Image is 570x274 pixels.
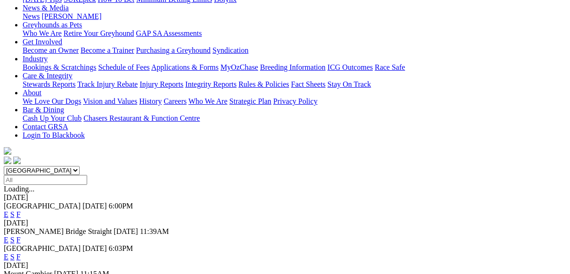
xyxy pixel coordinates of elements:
[139,97,162,105] a: History
[16,236,21,244] a: F
[23,21,82,29] a: Greyhounds as Pets
[291,80,326,88] a: Fact Sheets
[10,210,15,218] a: S
[139,80,183,88] a: Injury Reports
[4,236,8,244] a: E
[82,202,107,210] span: [DATE]
[23,46,566,55] div: Get Involved
[4,253,8,261] a: E
[23,63,96,71] a: Bookings & Scratchings
[229,97,271,105] a: Strategic Plan
[83,114,200,122] a: Chasers Restaurant & Function Centre
[151,63,219,71] a: Applications & Forms
[23,72,73,80] a: Care & Integrity
[23,80,75,88] a: Stewards Reports
[23,4,69,12] a: News & Media
[81,46,134,54] a: Become a Trainer
[64,29,134,37] a: Retire Your Greyhound
[23,46,79,54] a: Become an Owner
[23,97,566,106] div: About
[13,157,21,164] img: twitter.svg
[114,227,138,235] span: [DATE]
[212,46,248,54] a: Syndication
[23,38,62,46] a: Get Involved
[136,46,211,54] a: Purchasing a Greyhound
[163,97,187,105] a: Careers
[109,244,133,252] span: 6:03PM
[23,89,41,97] a: About
[4,210,8,218] a: E
[4,202,81,210] span: [GEOGRAPHIC_DATA]
[98,63,149,71] a: Schedule of Fees
[220,63,258,71] a: MyOzChase
[4,175,87,185] input: Select date
[77,80,138,88] a: Track Injury Rebate
[23,12,40,20] a: News
[23,80,566,89] div: Care & Integrity
[23,55,48,63] a: Industry
[4,157,11,164] img: facebook.svg
[23,12,566,21] div: News & Media
[260,63,326,71] a: Breeding Information
[41,12,101,20] a: [PERSON_NAME]
[23,114,566,123] div: Bar & Dining
[23,97,81,105] a: We Love Our Dogs
[185,80,236,88] a: Integrity Reports
[10,236,15,244] a: S
[136,29,202,37] a: GAP SA Assessments
[4,147,11,155] img: logo-grsa-white.png
[375,63,405,71] a: Race Safe
[140,227,169,235] span: 11:39AM
[23,123,68,131] a: Contact GRSA
[4,219,566,227] div: [DATE]
[4,261,566,270] div: [DATE]
[23,63,566,72] div: Industry
[109,202,133,210] span: 6:00PM
[82,244,107,252] span: [DATE]
[23,131,85,139] a: Login To Blackbook
[23,29,62,37] a: Who We Are
[327,80,371,88] a: Stay On Track
[23,106,64,114] a: Bar & Dining
[10,253,15,261] a: S
[16,210,21,218] a: F
[327,63,373,71] a: ICG Outcomes
[238,80,289,88] a: Rules & Policies
[4,193,566,202] div: [DATE]
[23,29,566,38] div: Greyhounds as Pets
[16,253,21,261] a: F
[83,97,137,105] a: Vision and Values
[4,185,34,193] span: Loading...
[4,227,112,235] span: [PERSON_NAME] Bridge Straight
[4,244,81,252] span: [GEOGRAPHIC_DATA]
[273,97,318,105] a: Privacy Policy
[188,97,228,105] a: Who We Are
[23,114,81,122] a: Cash Up Your Club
